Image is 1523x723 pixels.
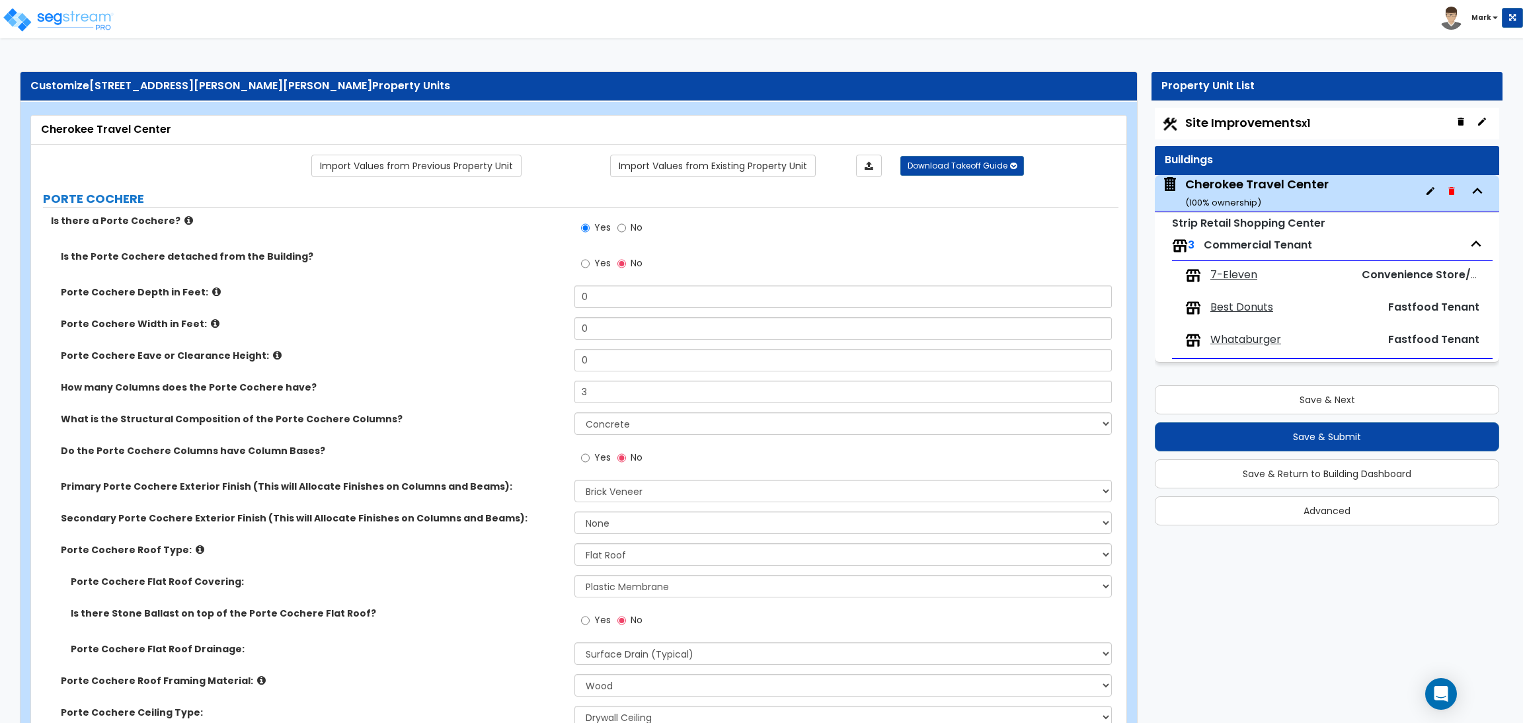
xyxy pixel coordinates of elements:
a: Import the dynamic attributes value through Excel sheet [856,155,882,177]
span: [STREET_ADDRESS][PERSON_NAME][PERSON_NAME] [89,78,372,93]
label: Is there a Porte Cochere? [51,214,565,227]
label: Porte Cochere Roof Framing Material: [61,674,565,687]
a: Import the dynamic attribute values from previous properties. [311,155,522,177]
i: click for more info! [184,215,193,225]
label: Porte Cochere Flat Roof Covering: [71,575,565,588]
label: PORTE COCHERE [43,190,1118,208]
span: Download Takeoff Guide [908,160,1007,171]
input: No [617,451,626,465]
span: No [631,451,643,464]
span: Fastfood Tenant [1388,332,1479,347]
label: Porte Cochere Flat Roof Drainage: [71,642,565,656]
input: No [617,221,626,235]
span: 7-Eleven [1210,268,1257,283]
button: Advanced [1155,496,1499,525]
button: Save & Submit [1155,422,1499,451]
div: Property Unit List [1161,79,1493,94]
img: tenants.png [1172,238,1188,254]
input: Yes [581,613,590,628]
input: No [617,256,626,271]
i: click for more info! [257,675,266,685]
label: Do the Porte Cochere Columns have Column Bases? [61,444,565,457]
label: Porte Cochere Ceiling Type: [61,706,565,719]
div: Customize Property Units [30,79,1127,94]
span: Cherokee Travel Center [1161,176,1329,209]
img: tenants.png [1185,268,1201,284]
span: Yes [594,613,611,627]
span: No [631,221,643,234]
small: x1 [1302,116,1310,130]
label: Porte Cochere Eave or Clearance Height: [61,349,565,362]
label: Porte Cochere Roof Type: [61,543,565,556]
div: Open Intercom Messenger [1425,678,1457,710]
img: logo_pro_r.png [2,7,114,33]
i: click for more info! [212,287,221,297]
span: No [631,256,643,270]
button: Save & Next [1155,385,1499,414]
img: tenants.png [1185,332,1201,348]
label: Secondary Porte Cochere Exterior Finish (This will Allocate Finishes on Columns and Beams): [61,512,565,525]
label: How many Columns does the Porte Cochere have? [61,381,565,394]
span: Yes [594,221,611,234]
span: Fastfood Tenant [1388,299,1479,315]
label: Is there Stone Ballast on top of the Porte Cochere Flat Roof? [71,607,565,620]
i: click for more info! [196,545,204,554]
img: building.svg [1161,176,1179,193]
span: No [631,613,643,627]
span: Yes [594,451,611,464]
a: Import the dynamic attribute values from existing properties. [610,155,816,177]
span: 3 [1188,237,1194,252]
i: click for more info! [273,350,282,360]
span: Commercial Tenant [1204,237,1312,252]
label: Porte Cochere Depth in Feet: [61,285,565,299]
input: Yes [581,221,590,235]
span: Yes [594,256,611,270]
span: Whataburger [1210,332,1281,348]
img: avatar.png [1440,7,1463,30]
label: Primary Porte Cochere Exterior Finish (This will Allocate Finishes on Columns and Beams): [61,480,565,493]
input: Yes [581,256,590,271]
label: Is the Porte Cochere detached from the Building? [61,250,565,263]
label: What is the Structural Composition of the Porte Cochere Columns? [61,412,565,426]
span: Best Donuts [1210,300,1273,315]
img: tenants.png [1185,300,1201,316]
i: click for more info! [211,319,219,328]
button: Save & Return to Building Dashboard [1155,459,1499,488]
small: Strip Retail Shopping Center [1172,215,1325,231]
label: Porte Cochere Width in Feet: [61,317,565,330]
b: Mark [1471,13,1491,22]
div: Cherokee Travel Center [41,122,1116,137]
div: Buildings [1165,153,1489,168]
input: No [617,613,626,628]
input: Yes [581,451,590,465]
small: ( 100 % ownership) [1185,196,1261,209]
button: Download Takeoff Guide [900,156,1024,176]
img: Construction.png [1161,116,1179,133]
span: Site Improvements [1185,114,1310,131]
div: Cherokee Travel Center [1185,176,1329,209]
